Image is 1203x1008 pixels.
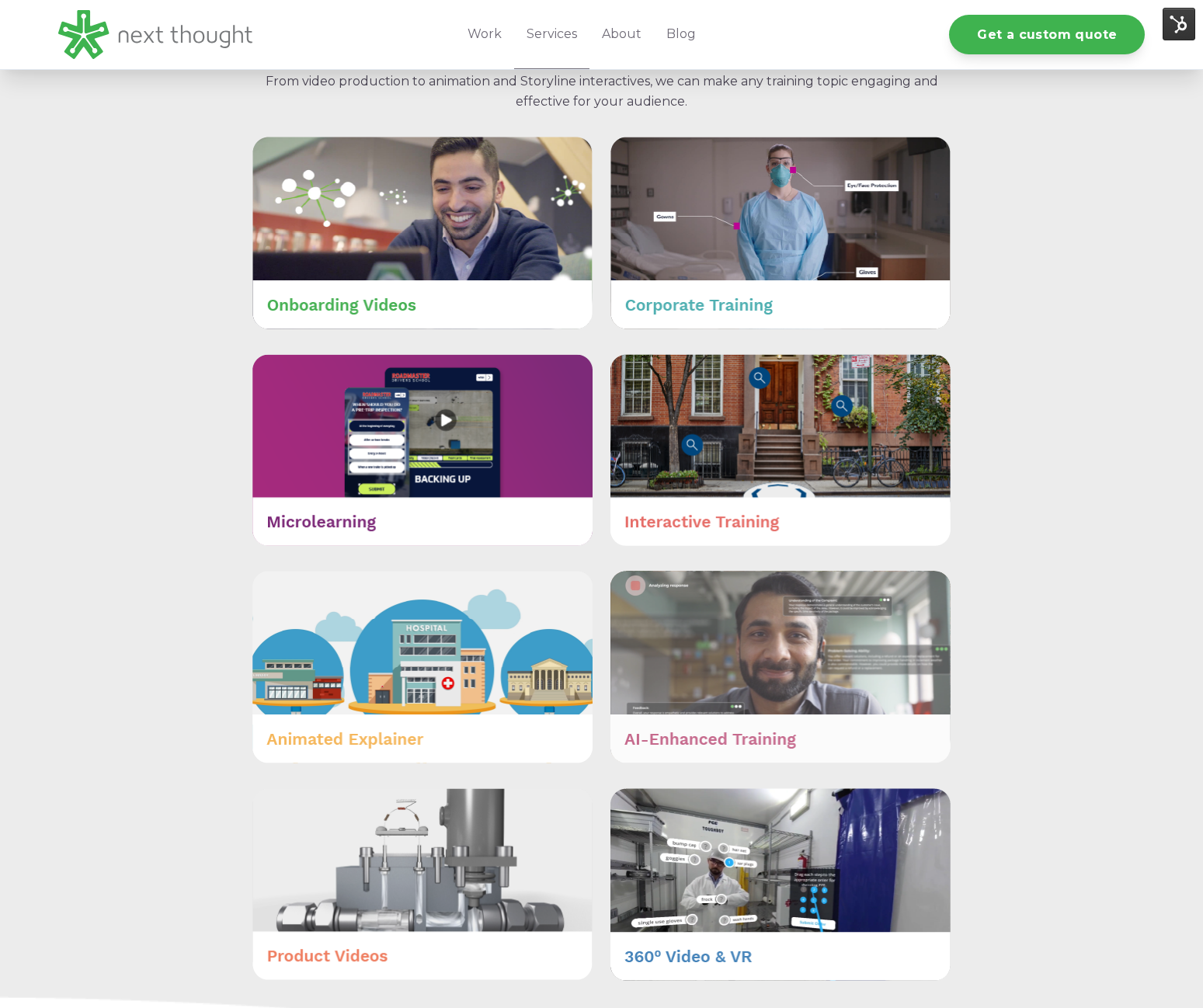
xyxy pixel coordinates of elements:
img: AI-Enhanced Training [610,571,951,763]
img: Microlearning (2) [252,354,593,547]
img: LG - NextThought Logo [58,10,252,59]
img: HubSpot Tools Menu Toggle [1163,8,1195,40]
span: From video production to animation and Storyline interactives, we can make any training topic eng... [266,74,938,109]
a: Get a custom quote [949,15,1145,54]
img: Corporate Training [610,137,951,328]
img: Animated Explainer [252,571,593,763]
img: Product Videos (1) [252,788,593,980]
img: 3600 Video & VR [610,788,951,981]
img: Interactive Training (1) [610,354,951,547]
img: Onboarding Videos [252,137,593,328]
